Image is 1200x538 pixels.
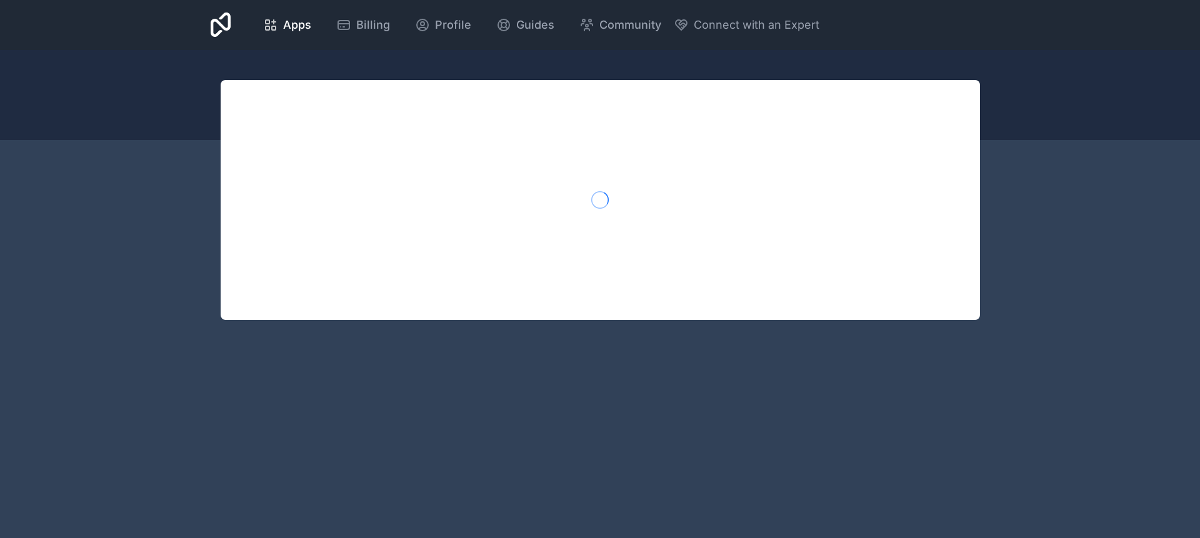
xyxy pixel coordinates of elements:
[674,16,819,34] button: Connect with an Expert
[283,16,311,34] span: Apps
[569,11,671,39] a: Community
[253,11,321,39] a: Apps
[356,16,390,34] span: Billing
[435,16,471,34] span: Profile
[405,11,481,39] a: Profile
[486,11,564,39] a: Guides
[694,16,819,34] span: Connect with an Expert
[599,16,661,34] span: Community
[326,11,400,39] a: Billing
[516,16,554,34] span: Guides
